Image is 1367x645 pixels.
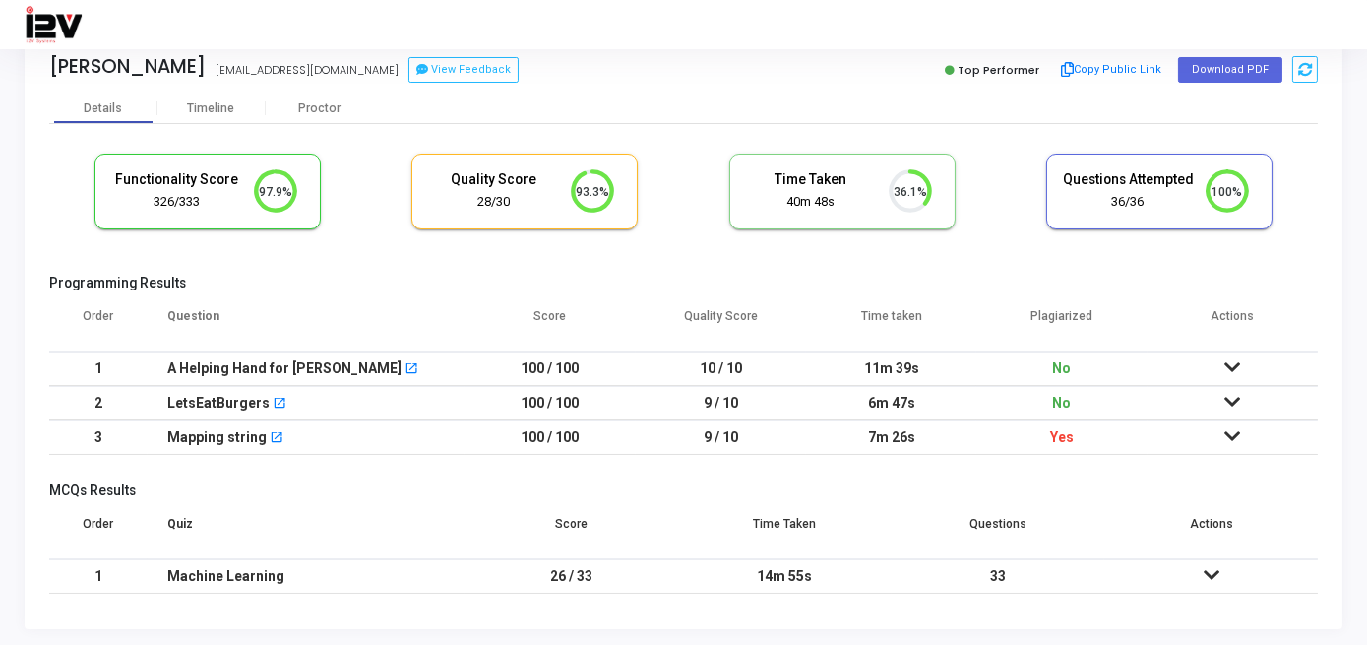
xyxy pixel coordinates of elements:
th: Question [148,296,465,352]
th: Actions [1104,504,1318,559]
span: Yes [1050,429,1074,445]
div: Machine Learning [167,560,445,593]
button: View Feedback [408,57,519,83]
h5: Time Taken [745,171,877,188]
th: Time taken [806,296,976,352]
th: Questions [892,504,1105,559]
th: Actions [1148,296,1318,352]
div: [EMAIL_ADDRESS][DOMAIN_NAME] [216,62,399,79]
span: Top Performer [958,62,1039,78]
div: 14m 55s [698,560,872,593]
h5: Programming Results [49,275,1318,291]
td: 10 / 10 [636,352,806,386]
td: 9 / 10 [636,386,806,420]
h5: Functionality Score [110,171,242,188]
div: LetsEatBurgers [167,387,270,419]
button: Download PDF [1178,57,1282,83]
mat-icon: open_in_new [273,398,286,412]
td: 7m 26s [806,420,976,455]
td: 33 [892,559,1105,594]
td: 9 / 10 [636,420,806,455]
td: 100 / 100 [465,352,635,386]
td: 26 / 33 [465,559,678,594]
th: Order [49,504,148,559]
th: Score [465,296,635,352]
td: 11m 39s [806,352,976,386]
span: No [1052,360,1071,376]
div: [PERSON_NAME] [49,55,206,78]
button: Copy Public Link [1055,55,1168,85]
div: 36/36 [1062,193,1194,212]
th: Quiz [148,504,465,559]
div: 28/30 [427,193,559,212]
th: Plagiarized [976,296,1147,352]
div: Timeline [188,101,235,116]
span: No [1052,395,1071,411]
th: Order [49,296,148,352]
th: Quality Score [636,296,806,352]
img: logo [25,5,82,44]
div: 40m 48s [745,193,877,212]
div: A Helping Hand for [PERSON_NAME] [167,353,402,385]
div: Mapping string [167,421,267,454]
div: Details [84,101,122,116]
div: Proctor [266,101,374,116]
td: 6m 47s [806,386,976,420]
td: 2 [49,386,148,420]
h5: Questions Attempted [1062,171,1194,188]
td: 3 [49,420,148,455]
td: 100 / 100 [465,386,635,420]
th: Score [465,504,678,559]
h5: MCQs Results [49,483,1318,499]
td: 100 / 100 [465,420,635,455]
div: 326/333 [110,193,242,212]
mat-icon: open_in_new [270,432,283,446]
h5: Quality Score [427,171,559,188]
td: 1 [49,559,148,594]
th: Time Taken [678,504,892,559]
mat-icon: open_in_new [404,363,418,377]
td: 1 [49,352,148,386]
